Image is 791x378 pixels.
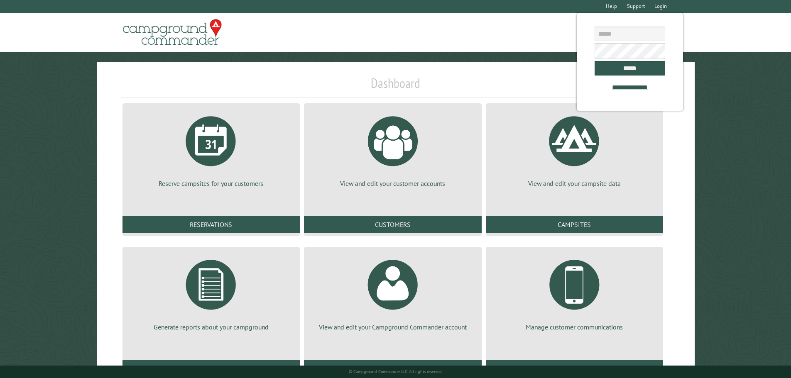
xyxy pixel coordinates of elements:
[132,322,290,332] p: Generate reports about your campground
[314,110,471,188] a: View and edit your customer accounts
[496,322,653,332] p: Manage customer communications
[132,110,290,188] a: Reserve campsites for your customers
[132,179,290,188] p: Reserve campsites for your customers
[132,254,290,332] a: Generate reports about your campground
[120,16,224,49] img: Campground Commander
[314,179,471,188] p: View and edit your customer accounts
[486,360,663,376] a: Communications
[486,216,663,233] a: Campsites
[304,360,481,376] a: Account
[120,75,671,98] h1: Dashboard
[304,216,481,233] a: Customers
[314,322,471,332] p: View and edit your Campground Commander account
[349,369,443,374] small: © Campground Commander LLC. All rights reserved.
[496,179,653,188] p: View and edit your campsite data
[314,254,471,332] a: View and edit your Campground Commander account
[496,254,653,332] a: Manage customer communications
[496,110,653,188] a: View and edit your campsite data
[122,360,300,376] a: Reports
[122,216,300,233] a: Reservations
